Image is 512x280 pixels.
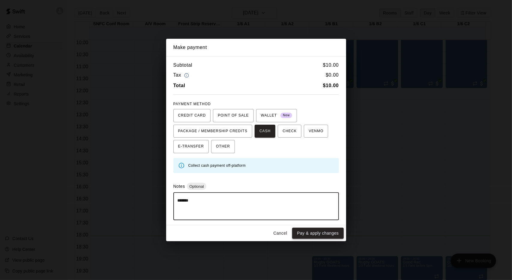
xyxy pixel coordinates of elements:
[173,109,211,122] button: CREDIT CARD
[255,125,275,138] button: CASH
[166,39,346,56] h2: Make payment
[187,184,206,189] span: Optional
[278,125,301,138] button: CHECK
[173,140,209,153] button: E-TRANSFER
[323,61,339,69] h6: $ 10.00
[173,71,191,79] h6: Tax
[218,111,249,120] span: POINT OF SALE
[178,142,204,151] span: E-TRANSFER
[304,125,328,138] button: VENMO
[259,126,271,136] span: CASH
[173,61,193,69] h6: Subtotal
[173,184,185,189] label: Notes
[188,163,246,168] span: Collect cash payment off-platform
[261,111,292,120] span: WALLET
[280,111,292,120] span: New
[271,228,290,239] button: Cancel
[173,125,253,138] button: PACKAGE / MEMBERSHIP CREDITS
[256,109,297,122] button: WALLET New
[173,83,185,88] b: Total
[283,126,297,136] span: CHECK
[178,111,206,120] span: CREDIT CARD
[216,142,230,151] span: OTHER
[292,228,343,239] button: Pay & apply changes
[211,140,235,153] button: OTHER
[178,126,248,136] span: PACKAGE / MEMBERSHIP CREDITS
[323,83,339,88] b: $ 10.00
[326,71,339,79] h6: $ 0.00
[173,102,211,106] span: PAYMENT METHOD
[213,109,253,122] button: POINT OF SALE
[309,126,323,136] span: VENMO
